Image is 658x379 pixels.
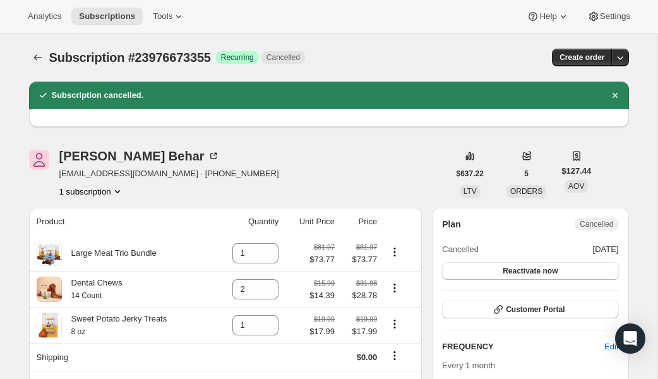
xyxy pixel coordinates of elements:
[266,52,300,63] span: Cancelled
[385,281,405,295] button: Product actions
[62,247,157,260] div: Large Meat Trio Bundle
[506,304,565,315] span: Customer Portal
[62,313,167,338] div: Sweet Potato Jerky Treats
[539,11,556,21] span: Help
[79,11,135,21] span: Subscriptions
[52,89,144,102] h2: Subscription cancelled.
[442,301,618,318] button: Customer Portal
[29,343,213,371] th: Shipping
[314,279,335,287] small: $15.99
[385,317,405,331] button: Product actions
[503,266,558,276] span: Reactivate now
[71,291,102,300] small: 14 Count
[309,325,335,338] span: $17.99
[552,49,612,66] button: Create order
[342,253,377,266] span: $73.77
[37,241,62,266] img: product img
[59,185,124,198] button: Product actions
[29,49,47,66] button: Subscriptions
[517,165,536,183] button: 5
[597,337,626,357] button: Edit
[385,245,405,259] button: Product actions
[213,208,282,236] th: Quantity
[559,52,604,63] span: Create order
[309,253,335,266] span: $73.77
[357,352,378,362] span: $0.00
[593,243,619,256] span: [DATE]
[580,8,638,25] button: Settings
[600,11,630,21] span: Settings
[442,361,495,370] span: Every 1 month
[442,262,618,280] button: Reactivate now
[28,11,61,21] span: Analytics
[442,218,461,231] h2: Plan
[62,277,123,302] div: Dental Chews
[309,289,335,302] span: $14.39
[568,182,584,191] span: AOV
[153,11,172,21] span: Tools
[464,187,477,196] span: LTV
[71,8,143,25] button: Subscriptions
[561,165,591,177] span: $127.44
[615,323,645,354] div: Open Intercom Messenger
[580,219,613,229] span: Cancelled
[29,208,213,236] th: Product
[342,289,377,302] span: $28.78
[356,243,377,251] small: $81.97
[524,169,529,179] span: 5
[221,52,254,63] span: Recurring
[37,277,62,302] img: product img
[356,315,377,323] small: $19.99
[606,87,624,104] button: Dismiss notification
[519,8,577,25] button: Help
[59,167,279,180] span: [EMAIL_ADDRESS][DOMAIN_NAME] · [PHONE_NUMBER]
[510,187,542,196] span: ORDERS
[449,165,491,183] button: $637.22
[356,279,377,287] small: $31.98
[49,51,211,64] span: Subscription #23976673355
[37,313,62,338] img: product img
[145,8,193,25] button: Tools
[442,243,479,256] span: Cancelled
[29,150,49,170] span: Jim-Barry Behar
[282,208,338,236] th: Unit Price
[338,208,381,236] th: Price
[342,325,377,338] span: $17.99
[385,349,405,363] button: Shipping actions
[71,327,86,336] small: 8 oz
[59,150,220,162] div: [PERSON_NAME] Behar
[20,8,69,25] button: Analytics
[314,243,335,251] small: $81.97
[442,340,604,353] h2: FREQUENCY
[604,340,618,353] span: Edit
[457,169,484,179] span: $637.22
[314,315,335,323] small: $19.99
